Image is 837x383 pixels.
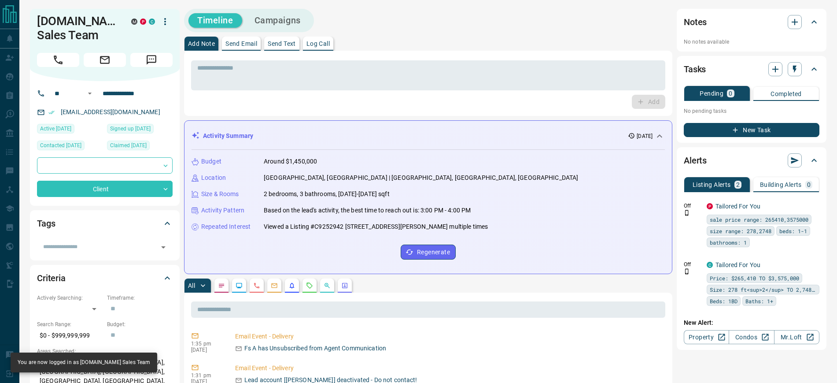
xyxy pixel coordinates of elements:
[110,124,151,133] span: Signed up [DATE]
[201,157,221,166] p: Budget
[807,182,811,188] p: 0
[61,108,160,115] a: [EMAIL_ADDRESS][DOMAIN_NAME]
[84,53,126,67] span: Email
[710,238,747,247] span: bathrooms: 1
[149,19,155,25] div: condos.ca
[684,153,707,167] h2: Alerts
[131,19,137,25] div: mrloft.ca
[771,91,802,97] p: Completed
[188,41,215,47] p: Add Note
[130,53,173,67] span: Message
[235,364,662,373] p: Email Event - Delivery
[684,11,819,33] div: Notes
[684,59,819,80] div: Tasks
[684,123,819,137] button: New Task
[188,13,242,28] button: Timeline
[710,274,799,283] span: Price: $265,410 TO $3,575,000
[107,294,173,302] p: Timeframe:
[684,318,819,327] p: New Alert:
[40,124,71,133] span: Active [DATE]
[637,132,653,140] p: [DATE]
[306,41,330,47] p: Log Call
[37,181,173,197] div: Client
[192,128,665,144] div: Activity Summary[DATE]
[401,245,456,260] button: Regenerate
[324,282,331,289] svg: Opportunities
[140,19,146,25] div: property.ca
[201,206,244,215] p: Activity Pattern
[37,141,103,153] div: Tue Nov 05 2024
[268,41,296,47] p: Send Text
[693,182,731,188] p: Listing Alerts
[736,182,740,188] p: 2
[37,124,103,136] div: Tue Mar 11 2025
[37,347,173,355] p: Areas Searched:
[246,13,310,28] button: Campaigns
[710,227,771,235] span: size range: 278,2748
[191,341,222,347] p: 1:35 pm
[264,173,578,182] p: [GEOGRAPHIC_DATA], [GEOGRAPHIC_DATA] | [GEOGRAPHIC_DATA], [GEOGRAPHIC_DATA], [GEOGRAPHIC_DATA]
[201,173,226,182] p: Location
[37,53,79,67] span: Call
[235,332,662,341] p: Email Event - Delivery
[684,38,819,46] p: No notes available
[264,222,488,231] p: Viewed a Listing #C9252942 [STREET_ADDRESS][PERSON_NAME] multiple times
[710,297,737,305] span: Beds: 1BD
[715,261,760,268] a: Tailored For You
[684,104,819,118] p: No pending tasks
[306,282,313,289] svg: Requests
[700,90,723,97] p: Pending
[236,282,243,289] svg: Lead Browsing Activity
[253,282,260,289] svg: Calls
[707,203,713,209] div: property.ca
[18,355,150,370] div: You are now logged in as [DOMAIN_NAME] Sales Team
[107,141,173,153] div: Fri Mar 07 2025
[191,347,222,353] p: [DATE]
[110,141,147,150] span: Claimed [DATE]
[271,282,278,289] svg: Emails
[684,62,706,76] h2: Tasks
[684,150,819,171] div: Alerts
[710,285,816,294] span: Size: 278 ft<sup>2</sup> TO 2,748 ft<sup>2</sup>
[264,190,390,199] p: 2 bedrooms, 3 bathrooms, [DATE]-[DATE] sqft
[37,14,118,42] h1: [DOMAIN_NAME] Sales Team
[107,320,173,328] p: Budget:
[779,227,807,235] span: beds: 1-1
[760,182,802,188] p: Building Alerts
[684,15,707,29] h2: Notes
[188,283,195,289] p: All
[745,297,773,305] span: Baths: 1+
[48,109,55,115] svg: Email Verified
[37,271,66,285] h2: Criteria
[37,294,103,302] p: Actively Searching:
[107,124,173,136] div: Tue Jun 02 2020
[203,131,253,141] p: Activity Summary
[684,202,701,210] p: Off
[288,282,295,289] svg: Listing Alerts
[710,215,808,224] span: sale price range: 265410,3575000
[40,141,81,150] span: Contacted [DATE]
[218,282,225,289] svg: Notes
[341,282,348,289] svg: Agent Actions
[37,268,173,289] div: Criteria
[85,88,95,99] button: Open
[244,344,386,353] p: Fs A has Unsubscribed from Agent Communication
[37,213,173,234] div: Tags
[37,320,103,328] p: Search Range:
[684,260,701,268] p: Off
[684,210,690,216] svg: Push Notification Only
[264,157,317,166] p: Around $1,450,000
[729,330,774,344] a: Condos
[201,190,239,199] p: Size & Rooms
[37,216,55,231] h2: Tags
[729,90,732,97] p: 0
[774,330,819,344] a: Mr.Loft
[264,206,471,215] p: Based on the lead's activity, the best time to reach out is: 3:00 PM - 4:00 PM
[225,41,257,47] p: Send Email
[684,268,690,275] svg: Push Notification Only
[201,222,251,231] p: Repeated Interest
[707,262,713,268] div: condos.ca
[37,328,103,343] p: $0 - $999,999,999
[157,241,170,253] button: Open
[191,372,222,379] p: 1:31 pm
